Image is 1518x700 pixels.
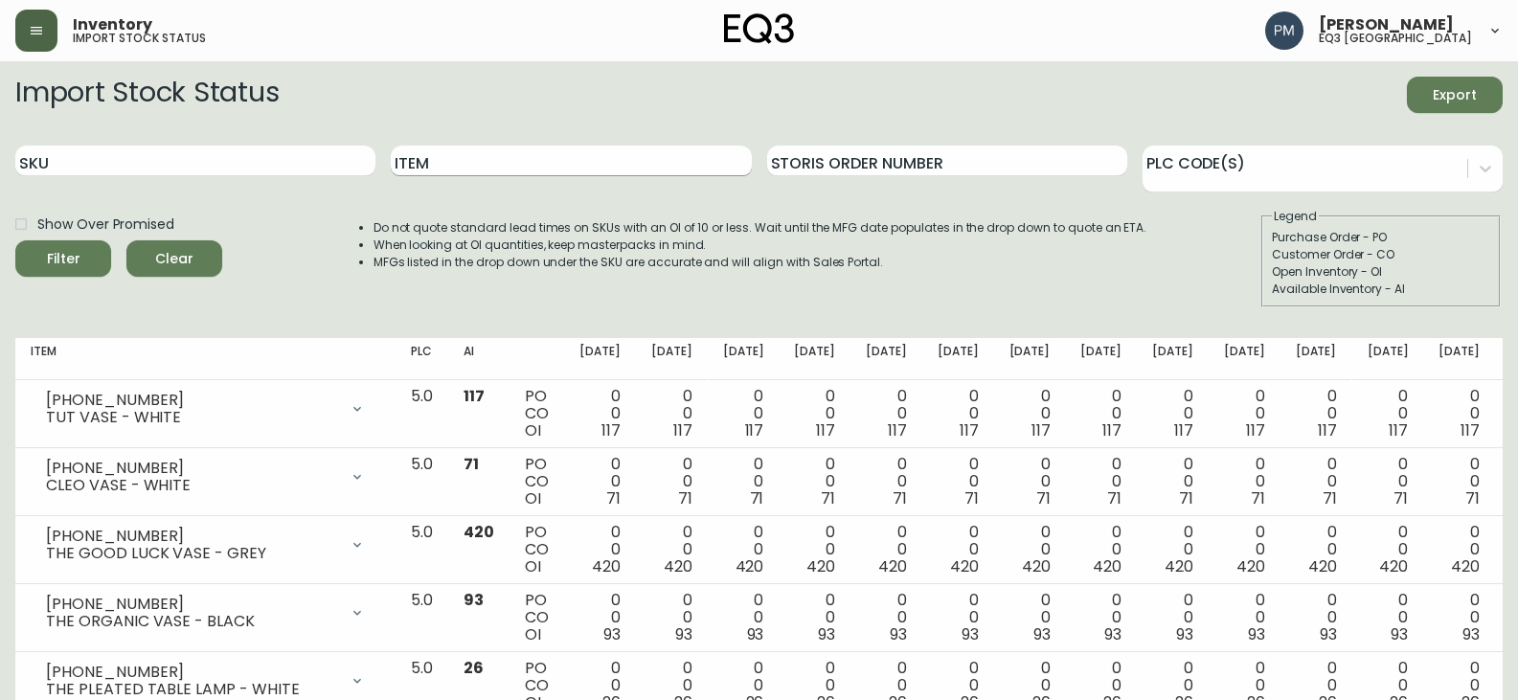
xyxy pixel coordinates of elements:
div: 0 0 [651,388,692,440]
span: 420 [1308,555,1337,577]
div: 0 0 [723,592,764,644]
span: 93 [1104,623,1122,645]
div: 0 0 [794,524,835,576]
th: [DATE] [922,338,994,380]
div: CLEO VASE - WHITE [46,477,338,494]
div: Open Inventory - OI [1272,263,1490,281]
td: 5.0 [396,448,448,516]
span: 420 [878,555,907,577]
div: [PHONE_NUMBER] [46,392,338,409]
div: 0 0 [723,456,764,508]
span: OI [525,623,541,645]
div: 0 0 [579,592,621,644]
div: 0 0 [1439,592,1480,644]
span: 117 [1461,419,1480,441]
span: 420 [950,555,979,577]
span: 93 [1033,623,1051,645]
span: 93 [1391,623,1408,645]
th: AI [448,338,510,380]
span: 117 [1318,419,1337,441]
span: 71 [464,453,479,475]
div: 0 0 [1224,524,1265,576]
div: 0 0 [938,524,979,576]
div: 0 0 [938,592,979,644]
span: 420 [1236,555,1265,577]
span: 117 [1389,419,1408,441]
span: 117 [745,419,764,441]
li: Do not quote standard lead times on SKUs with an OI of 10 or less. Wait until the MFG date popula... [374,219,1147,237]
div: THE GOOD LUCK VASE - GREY [46,545,338,562]
div: 0 0 [1439,456,1480,508]
div: THE PLEATED TABLE LAMP - WHITE [46,681,338,698]
div: TUT VASE - WHITE [46,409,338,426]
span: 117 [601,419,621,441]
img: 0a7c5790205149dfd4c0ba0a3a48f705 [1265,11,1303,50]
h2: Import Stock Status [15,77,279,113]
span: 93 [818,623,835,645]
th: [DATE] [636,338,708,380]
span: 71 [1036,487,1051,509]
th: [DATE] [779,338,850,380]
span: 420 [806,555,835,577]
th: [DATE] [1423,338,1495,380]
span: 93 [1248,623,1265,645]
span: 420 [1022,555,1051,577]
div: [PHONE_NUMBER] [46,596,338,613]
span: 26 [464,657,484,679]
span: 420 [592,555,621,577]
div: 0 0 [651,524,692,576]
span: 93 [890,623,907,645]
div: 0 0 [651,592,692,644]
button: Clear [126,240,222,277]
th: [DATE] [994,338,1066,380]
div: 0 0 [1080,592,1122,644]
div: 0 0 [938,388,979,440]
div: 0 0 [1152,388,1193,440]
span: 93 [675,623,692,645]
th: [DATE] [708,338,780,380]
div: 0 0 [1296,388,1337,440]
span: 93 [603,623,621,645]
span: 71 [821,487,835,509]
div: 0 0 [794,388,835,440]
div: 0 0 [1080,524,1122,576]
span: Inventory [73,17,152,33]
div: 0 0 [1368,592,1409,644]
span: [PERSON_NAME] [1319,17,1454,33]
div: 0 0 [1009,524,1051,576]
td: 5.0 [396,516,448,584]
span: 117 [1031,419,1051,441]
h5: import stock status [73,33,206,44]
th: Item [15,338,396,380]
span: 117 [1246,419,1265,441]
span: 71 [1179,487,1193,509]
li: When looking at OI quantities, keep masterpacks in mind. [374,237,1147,254]
div: 0 0 [1296,592,1337,644]
span: 71 [1465,487,1480,509]
div: PO CO [525,388,549,440]
span: Export [1422,83,1487,107]
th: [DATE] [850,338,922,380]
span: OI [525,555,541,577]
th: [DATE] [1280,338,1352,380]
span: 420 [1451,555,1480,577]
span: 71 [606,487,621,509]
div: 0 0 [579,456,621,508]
div: 0 0 [1152,456,1193,508]
span: 117 [960,419,979,441]
span: 117 [673,419,692,441]
div: [PHONE_NUMBER] [46,460,338,477]
li: MFGs listed in the drop down under the SKU are accurate and will align with Sales Portal. [374,254,1147,271]
div: 0 0 [1080,456,1122,508]
span: 117 [1102,419,1122,441]
div: [PHONE_NUMBER] [46,664,338,681]
span: 117 [1174,419,1193,441]
span: 71 [678,487,692,509]
div: PO CO [525,456,549,508]
div: [PHONE_NUMBER]THE ORGANIC VASE - BLACK [31,592,380,634]
span: 420 [1165,555,1193,577]
th: [DATE] [1137,338,1209,380]
div: 0 0 [1009,592,1051,644]
div: [PHONE_NUMBER]CLEO VASE - WHITE [31,456,380,498]
div: 0 0 [794,456,835,508]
